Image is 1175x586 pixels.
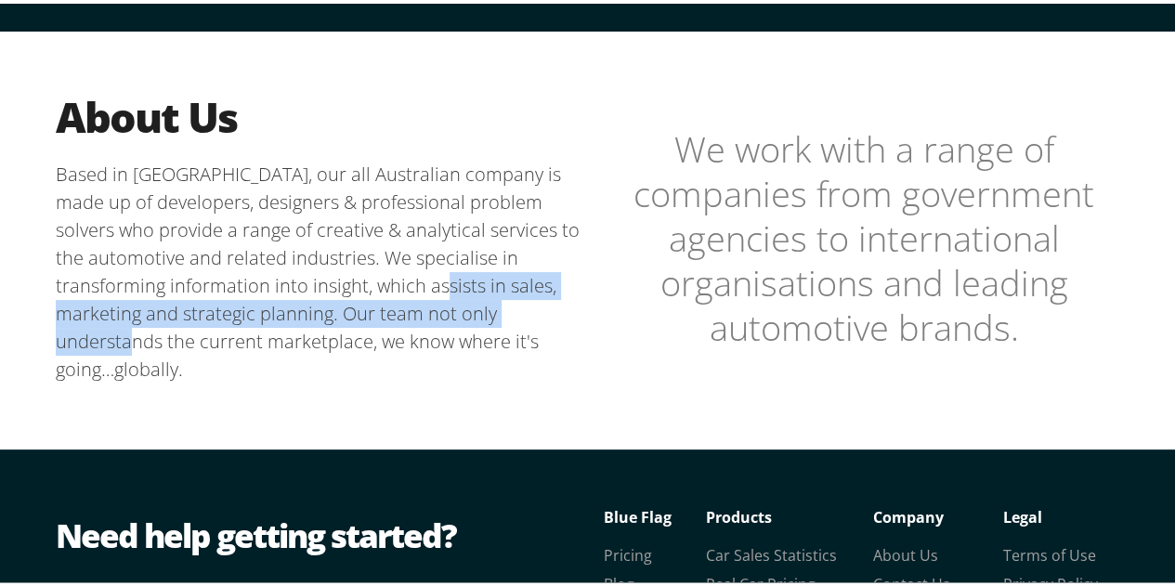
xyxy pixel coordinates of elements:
[604,541,652,562] a: Pricing
[56,87,594,138] h2: About Us
[1003,500,1133,527] p: Legal
[56,509,594,555] div: Need help getting started?
[604,500,706,527] p: Blue Flag
[1003,541,1096,562] a: Terms of Use
[873,541,938,562] a: About Us
[56,157,594,380] p: Based in [GEOGRAPHIC_DATA], our all Australian company is made up of developers, designers & prof...
[706,541,837,562] a: Car Sales Statistics
[873,500,1003,527] p: Company
[594,123,1133,345] blockquote: We work with a range of companies from government agencies to international organisations and lea...
[706,500,873,527] p: Products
